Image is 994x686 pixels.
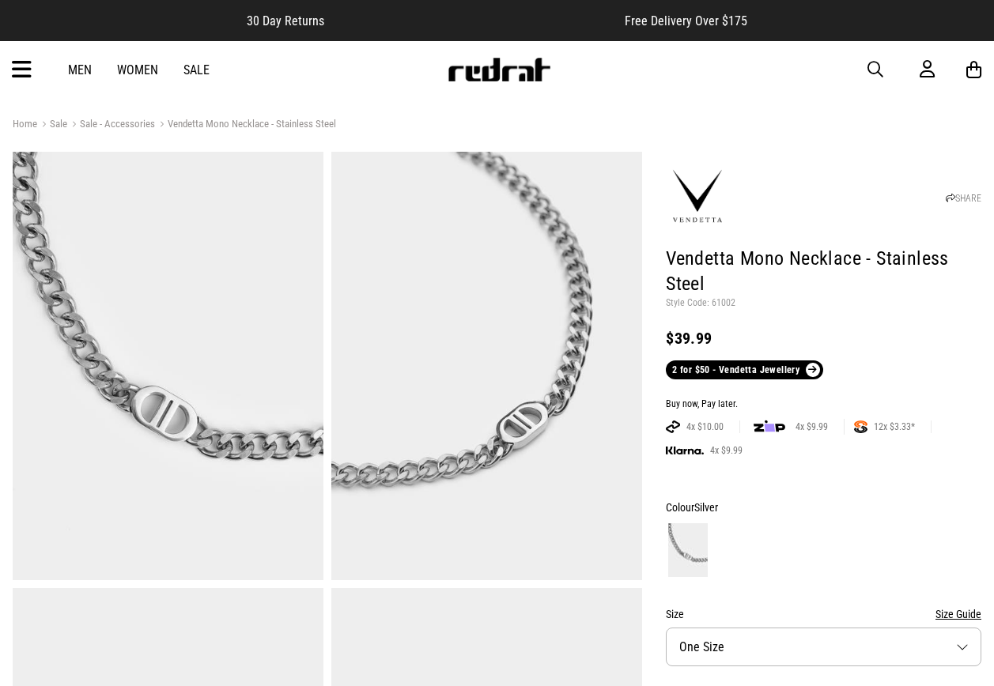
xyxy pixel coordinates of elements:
a: Women [117,62,158,77]
a: 2 for $50 - Vendetta Jewellery [666,360,822,379]
img: Vendetta Mono Necklace - Stainless Steel in Silver [331,152,642,580]
a: SHARE [946,193,981,204]
span: 4x $9.99 [789,420,834,433]
div: $39.99 [666,329,981,348]
span: 4x $10.00 [680,420,730,433]
img: Redrat logo [447,58,551,81]
span: Silver [694,501,718,514]
a: Vendetta Mono Necklace - Stainless Steel [155,118,336,133]
img: AFTERPAY [666,420,680,433]
a: Sale [37,118,67,133]
img: Vendetta Mono Necklace - Stainless Steel in Silver [13,152,323,580]
img: zip [754,419,785,435]
a: Sale - Accessories [67,118,155,133]
a: Home [13,118,37,130]
span: Free Delivery Over $175 [625,13,747,28]
span: 4x $9.99 [704,444,749,457]
img: Vendetta [666,165,729,228]
div: Colour [666,498,981,517]
img: Silver [668,523,708,577]
div: Buy now, Pay later. [666,398,981,411]
div: Size [666,605,981,624]
span: 12x $3.33* [867,420,921,433]
a: Men [68,62,92,77]
img: KLARNA [666,447,704,455]
iframe: Customer reviews powered by Trustpilot [356,13,593,28]
span: 30 Day Returns [247,13,324,28]
button: Size Guide [935,605,981,624]
img: SPLITPAY [854,420,867,433]
h1: Vendetta Mono Necklace - Stainless Steel [666,247,981,297]
a: Sale [183,62,210,77]
span: One Size [679,639,724,654]
p: Style Code: 61002 [666,297,981,310]
button: One Size [666,628,981,666]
